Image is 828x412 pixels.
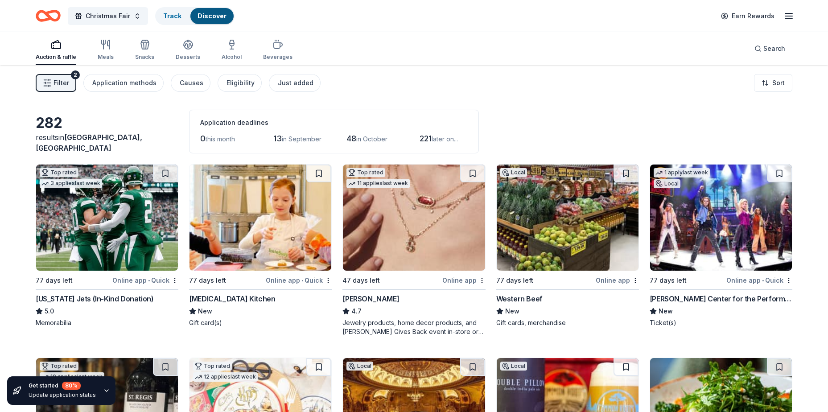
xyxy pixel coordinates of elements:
button: TrackDiscover [155,7,235,25]
div: Memorabilia [36,318,178,327]
div: Western Beef [496,293,543,304]
div: Top rated [193,362,232,371]
span: this month [206,135,235,143]
div: Local [500,362,527,371]
img: Image for New York Jets (In-Kind Donation) [36,165,178,271]
a: Track [163,12,181,20]
span: 5.0 [45,306,54,317]
div: Local [346,362,373,371]
span: Search [763,43,785,54]
div: Online app Quick [726,275,792,286]
div: Get started [29,382,96,390]
div: 77 days left [496,275,533,286]
a: Image for Western BeefLocal77 days leftOnline appWestern BeefNewGift cards, merchandise [496,164,639,327]
div: Local [500,168,527,177]
div: 77 days left [36,275,73,286]
span: • [301,277,303,284]
a: Image for New York Jets (In-Kind Donation)Top rated3 applieslast week77 days leftOnline app•Quick... [36,164,178,327]
span: Filter [54,78,69,88]
div: 12 applies last week [193,372,258,382]
div: 11 applies last week [346,179,410,188]
img: Image for Tilles Center for the Performing Arts [650,165,792,271]
div: Eligibility [227,78,255,88]
button: Sort [754,74,792,92]
div: Ticket(s) [650,318,792,327]
div: Alcohol [222,54,242,61]
a: Image for Taste Buds Kitchen77 days leftOnline app•Quick[MEDICAL_DATA] KitchenNewGift card(s) [189,164,332,327]
button: Auction & raffle [36,36,76,65]
img: Image for Western Beef [497,165,639,271]
span: Sort [772,78,785,88]
div: [PERSON_NAME] Center for the Performing Arts [650,293,792,304]
div: Just added [278,78,313,88]
span: 221 [420,134,432,143]
span: in October [356,135,387,143]
button: Meals [98,36,114,65]
div: 3 applies last week [40,179,102,188]
img: Image for Taste Buds Kitchen [189,165,331,271]
span: 13 [273,134,282,143]
div: 80 % [62,382,81,390]
a: Image for Kendra ScottTop rated11 applieslast week47 days leftOnline app[PERSON_NAME]4.7Jewelry p... [342,164,485,336]
div: [PERSON_NAME] [342,293,399,304]
div: Snacks [135,54,154,61]
button: Christmas Fair [68,7,148,25]
button: Desserts [176,36,200,65]
span: New [659,306,673,317]
div: 77 days left [189,275,226,286]
div: Local [654,179,680,188]
span: New [198,306,212,317]
div: 2 [71,70,80,79]
div: Auction & raffle [36,54,76,61]
div: 77 days left [650,275,687,286]
div: 1 apply last week [654,168,710,177]
div: Top rated [40,362,78,371]
div: Gift cards, merchandise [496,318,639,327]
a: Discover [198,12,227,20]
a: Image for Tilles Center for the Performing Arts1 applylast weekLocal77 days leftOnline app•Quick[... [650,164,792,327]
span: • [148,277,150,284]
div: Gift card(s) [189,318,332,327]
button: Eligibility [218,74,262,92]
div: Meals [98,54,114,61]
img: Image for Kendra Scott [343,165,485,271]
div: [MEDICAL_DATA] Kitchen [189,293,275,304]
div: Top rated [40,168,78,177]
span: 48 [346,134,356,143]
button: Application methods [83,74,164,92]
div: [US_STATE] Jets (In-Kind Donation) [36,293,153,304]
div: Update application status [29,391,96,399]
div: Online app [442,275,486,286]
button: Just added [269,74,321,92]
div: Desserts [176,54,200,61]
div: Jewelry products, home decor products, and [PERSON_NAME] Gives Back event in-store or online (or ... [342,318,485,336]
span: • [762,277,764,284]
div: Top rated [346,168,385,177]
button: Causes [171,74,210,92]
span: in [36,133,142,152]
span: [GEOGRAPHIC_DATA], [GEOGRAPHIC_DATA] [36,133,142,152]
span: later on... [432,135,458,143]
div: 282 [36,114,178,132]
span: 4.7 [351,306,362,317]
div: Online app Quick [112,275,178,286]
div: Online app [596,275,639,286]
button: Alcohol [222,36,242,65]
a: Home [36,5,61,26]
div: 47 days left [342,275,380,286]
button: Snacks [135,36,154,65]
button: Beverages [263,36,292,65]
div: Application methods [92,78,157,88]
div: Beverages [263,54,292,61]
span: 0 [200,134,206,143]
button: Search [747,40,792,58]
div: results [36,132,178,153]
span: Christmas Fair [86,11,130,21]
span: New [505,306,519,317]
div: Online app Quick [266,275,332,286]
span: in September [282,135,321,143]
a: Earn Rewards [716,8,780,24]
button: Filter2 [36,74,76,92]
div: Causes [180,78,203,88]
div: Application deadlines [200,117,468,128]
